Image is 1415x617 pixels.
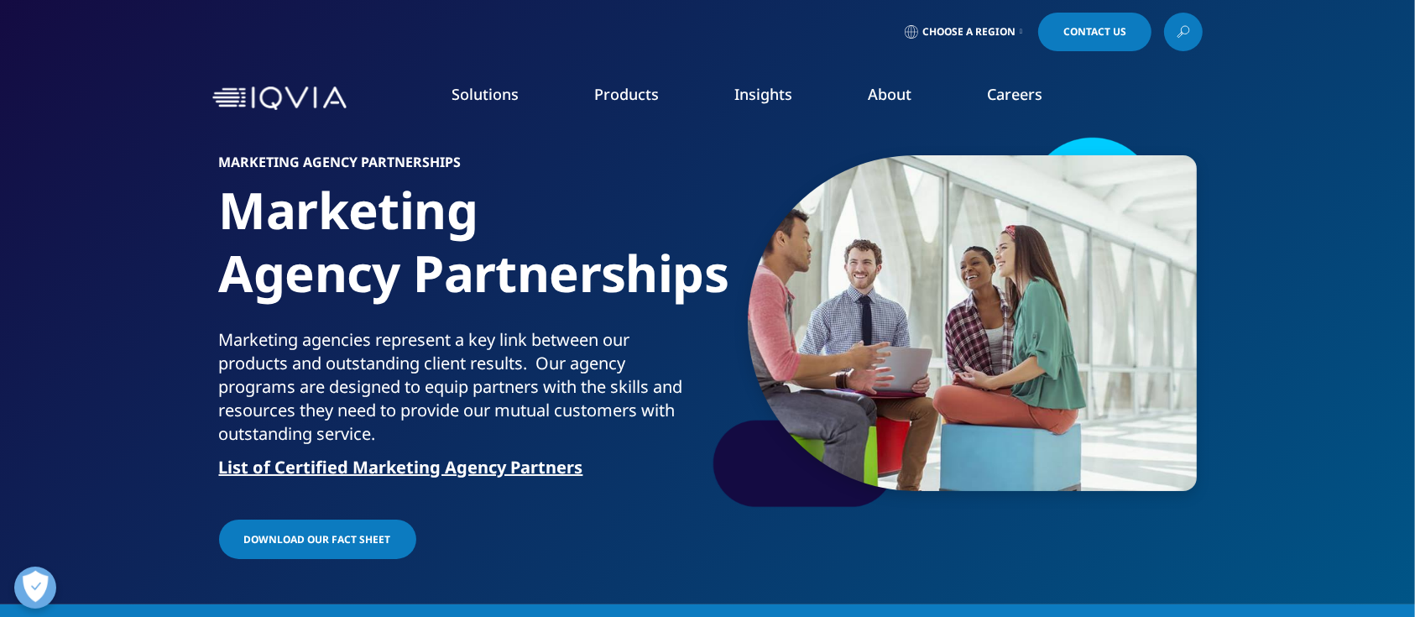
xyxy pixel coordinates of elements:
[14,567,56,609] button: Open Preferences
[219,520,416,559] a: Download our fact sheet
[244,532,391,546] span: Download our fact sheet
[594,84,659,104] a: Products
[987,84,1042,104] a: Careers
[452,84,519,104] a: Solutions
[868,84,911,104] a: About
[212,86,347,111] img: IQVIA Healthcare Information Technology and Pharma Clinical Research Company
[1063,27,1126,37] span: Contact Us
[922,25,1016,39] span: Choose a Region
[748,155,1197,491] img: 054_casual-meeting.jpg
[734,84,792,104] a: Insights
[219,328,702,456] p: Marketing agencies represent a key link between our products and outstanding client results. Our ...
[219,179,702,328] h1: Marketing Agency Partnerships
[219,456,583,478] a: List of Certified Marketing Agency Partners
[353,59,1203,138] nav: Primary
[1038,13,1151,51] a: Contact Us
[219,155,702,179] h6: Marketing Agency Partnerships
